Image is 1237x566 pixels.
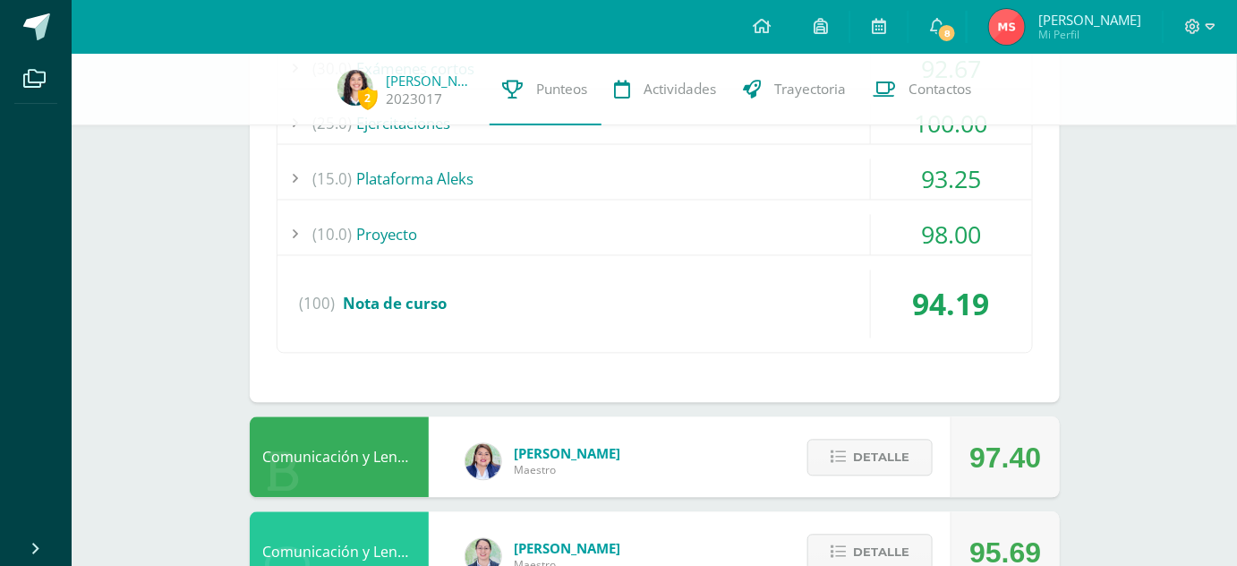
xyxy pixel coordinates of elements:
span: (15.0) [313,159,353,200]
div: 98.00 [871,215,1032,255]
span: Nota de curso [344,294,448,314]
a: Actividades [601,54,730,125]
img: fb703a472bdb86d4ae91402b7cff009e.png [989,9,1025,45]
span: Contactos [909,80,972,99]
a: Contactos [860,54,985,125]
span: (10.0) [313,215,353,255]
span: [PERSON_NAME] [515,445,621,463]
span: 2 [358,87,378,109]
span: Maestro [515,463,621,478]
div: 94.19 [871,270,1032,339]
span: [PERSON_NAME] [1038,11,1141,29]
span: Trayectoria [775,80,847,99]
div: Comunicación y Lenguaje Idioma Español [250,417,429,498]
span: Mi Perfil [1038,27,1141,42]
a: 2023017 [387,90,443,108]
div: 93.25 [871,159,1032,200]
img: 6e225fc003bfcfe63679bea112e55f59.png [337,70,373,106]
span: 8 [937,23,957,43]
a: Punteos [490,54,601,125]
span: (100) [300,270,336,339]
div: 97.40 [969,418,1041,499]
span: Punteos [537,80,588,99]
a: Trayectoria [730,54,860,125]
img: 97caf0f34450839a27c93473503a1ec1.png [465,444,501,480]
span: Detalle [853,442,909,475]
div: Proyecto [277,215,1032,255]
a: [PERSON_NAME] [387,72,476,90]
button: Detalle [807,440,933,476]
div: Plataforma Aleks [277,159,1032,200]
span: [PERSON_NAME] [515,540,621,558]
span: Actividades [644,80,717,99]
